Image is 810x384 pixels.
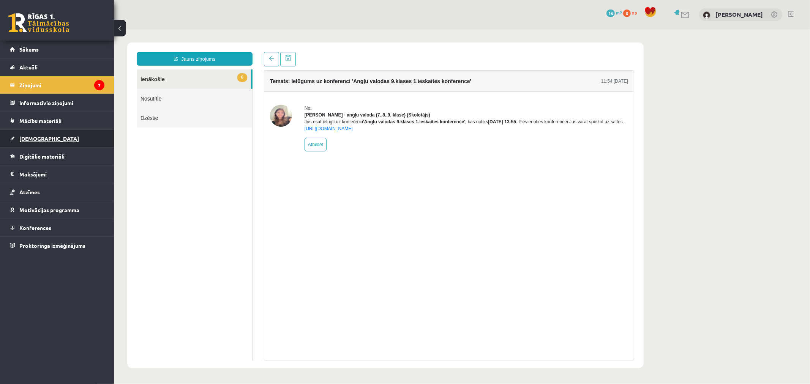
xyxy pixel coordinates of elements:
[10,183,104,201] a: Atzīmes
[10,130,104,147] a: [DEMOGRAPHIC_DATA]
[616,9,622,16] span: mP
[8,13,69,32] a: Rīgas 1. Tālmācības vidusskola
[191,76,514,82] div: No:
[191,109,213,122] a: Atbildēt
[10,165,104,183] a: Maksājumi
[374,90,402,95] b: [DATE] 13:55
[191,89,514,103] div: Jūs esat ielūgti uz konferenci , kas notiks . Pievienoties konferencei Jūs varat spiežot uz saites -
[249,90,351,95] b: 'Angļu valodas 9.klases 1.ieskaites konference'
[10,219,104,236] a: Konferences
[10,237,104,254] a: Proktoringa izmēģinājums
[10,112,104,129] a: Mācību materiāli
[10,201,104,219] a: Motivācijas programma
[715,11,763,18] a: [PERSON_NAME]
[156,76,178,98] img: Laila Priedīte-Dimiņa - angļu valoda (7.,8.,9. klase)
[19,64,38,71] span: Aktuāli
[19,165,104,183] legend: Maksājumi
[19,135,79,142] span: [DEMOGRAPHIC_DATA]
[19,242,85,249] span: Proktoringa izmēģinājums
[19,189,40,195] span: Atzīmes
[487,49,514,55] div: 11:54 [DATE]
[10,148,104,165] a: Digitālie materiāli
[191,83,316,88] strong: [PERSON_NAME] - angļu valoda (7.,8.,9. klase) (Skolotājs)
[10,94,104,112] a: Informatīvie ziņojumi
[632,9,637,16] span: xp
[191,97,239,102] a: [URL][DOMAIN_NAME]
[606,9,615,17] span: 16
[94,80,104,90] i: 7
[19,46,39,53] span: Sākums
[606,9,622,16] a: 16 mP
[19,153,65,160] span: Digitālie materiāli
[623,9,631,17] span: 0
[623,9,641,16] a: 0 xp
[10,76,104,94] a: Ziņojumi7
[19,117,62,124] span: Mācību materiāli
[19,206,79,213] span: Motivācijas programma
[23,40,137,60] a: 6Ienākošie
[19,94,104,112] legend: Informatīvie ziņojumi
[23,23,139,36] a: Jauns ziņojums
[156,49,357,55] h4: Temats: Ielūgums uz konferenci 'Angļu valodas 9.klases 1.ieskaites konference'
[23,79,138,98] a: Dzēstie
[19,76,104,94] legend: Ziņojumi
[10,41,104,58] a: Sākums
[19,224,51,231] span: Konferences
[23,60,138,79] a: Nosūtītie
[703,11,711,19] img: Ņikita Morozovs
[10,58,104,76] a: Aktuāli
[123,44,133,53] span: 6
